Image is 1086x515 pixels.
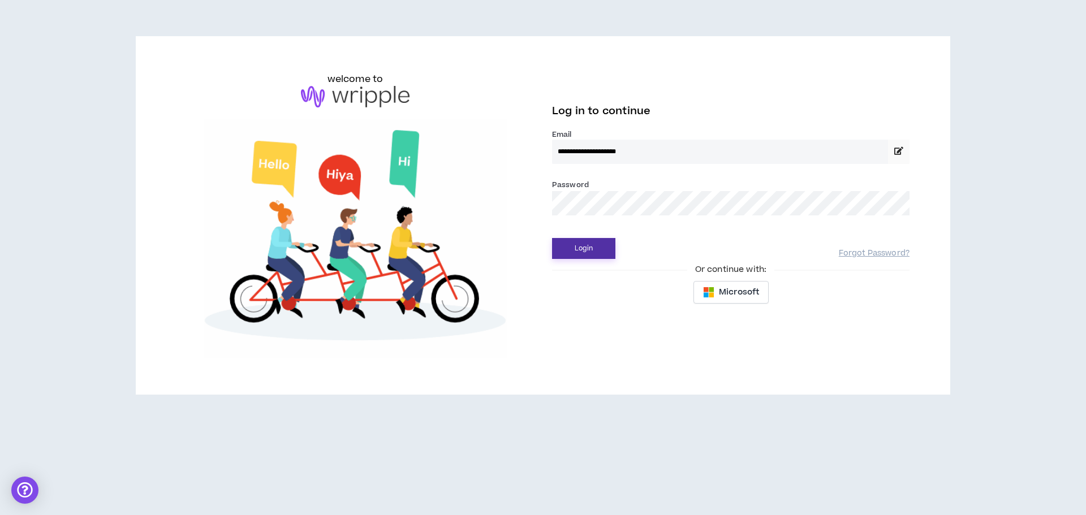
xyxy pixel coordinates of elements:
span: Or continue with: [687,263,774,276]
div: Open Intercom Messenger [11,477,38,504]
label: Email [552,129,910,140]
img: logo-brand.png [301,86,410,107]
label: Password [552,180,589,190]
img: Welcome to Wripple [176,119,534,358]
span: Log in to continue [552,104,650,118]
span: Microsoft [719,286,759,298]
button: Microsoft [693,281,769,304]
h6: welcome to [327,72,383,86]
button: Login [552,238,615,259]
a: Forgot Password? [839,248,910,259]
